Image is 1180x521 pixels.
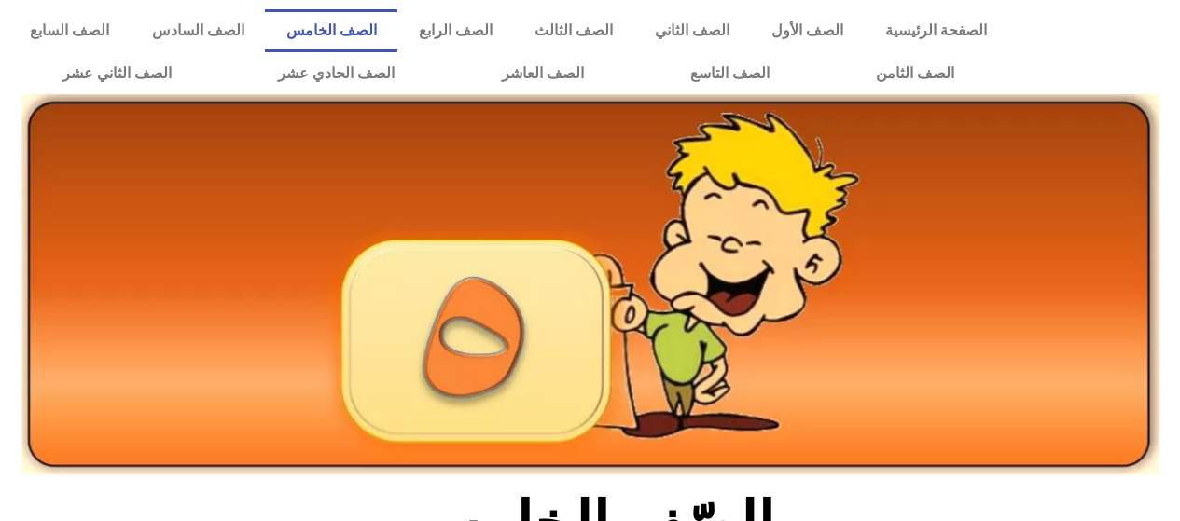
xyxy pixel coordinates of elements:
a: الصف الأول [750,9,864,52]
a: الصف السابع [9,9,131,52]
a: الصف الرابع [397,9,513,52]
a: الصف الخامس [265,9,397,52]
a: الصف الثاني عشر [9,52,225,95]
a: الصف الثاني [633,9,750,52]
a: الصف الثامن [823,52,1007,95]
a: الصف الحادي عشر [225,52,448,95]
a: الصفحة الرئيسية [864,9,1007,52]
a: الصف العاشر [449,52,637,95]
a: الصف التاسع [637,52,823,95]
a: الصف الثالث [513,9,633,52]
a: الصف السادس [131,9,265,52]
